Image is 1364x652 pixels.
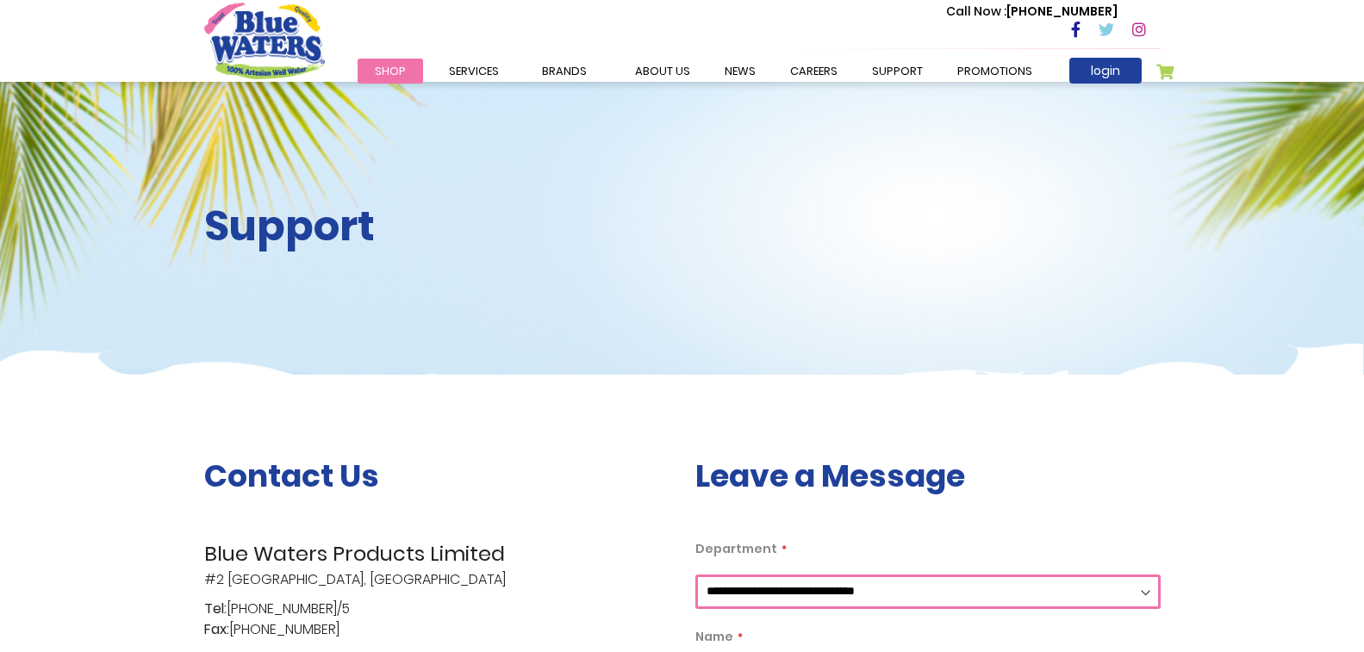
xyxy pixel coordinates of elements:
span: Tel: [204,599,227,619]
span: Brands [542,63,587,79]
span: Department [695,540,777,557]
span: Blue Waters Products Limited [204,538,670,569]
a: News [707,59,773,84]
h2: Support [204,202,670,251]
p: [PHONE_NUMBER]/5 [PHONE_NUMBER] [204,599,670,640]
span: Shop [375,63,406,79]
a: Shop [358,59,423,84]
a: store logo [204,3,325,78]
a: about us [618,59,707,84]
h3: Contact Us [204,457,670,494]
span: Services [449,63,499,79]
span: Name [695,628,733,645]
p: [PHONE_NUMBER] [946,3,1118,21]
a: careers [773,59,855,84]
a: login [1069,58,1142,84]
span: Fax: [204,619,229,640]
a: support [855,59,940,84]
p: #2 [GEOGRAPHIC_DATA], [GEOGRAPHIC_DATA] [204,538,670,590]
h3: Leave a Message [695,457,1161,494]
a: Promotions [940,59,1049,84]
span: Call Now : [946,3,1006,20]
a: Brands [525,59,604,84]
a: Services [432,59,516,84]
